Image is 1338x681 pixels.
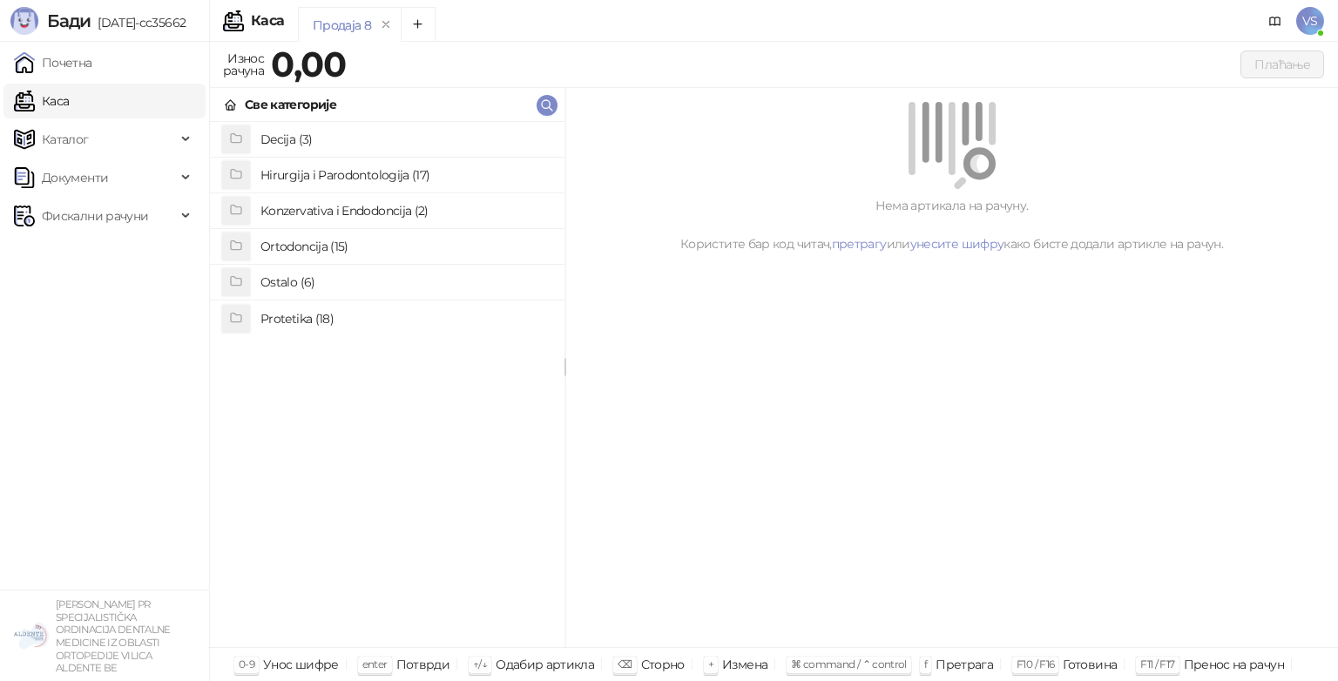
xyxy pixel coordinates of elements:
[832,236,887,252] a: претрагу
[14,84,69,118] a: Каса
[251,14,284,28] div: Каса
[42,160,108,195] span: Документи
[1296,7,1324,35] span: VS
[375,17,397,32] button: remove
[1261,7,1289,35] a: Документација
[362,657,388,671] span: enter
[14,45,92,80] a: Почетна
[91,15,186,30] span: [DATE]-cc35662
[1140,657,1174,671] span: F11 / F17
[245,95,336,114] div: Све категорије
[14,618,49,653] img: 64x64-companyLogo-5147c2c0-45e4-4f6f-934a-c50ed2e74707.png
[1184,653,1284,676] div: Пренос на рачун
[401,7,436,42] button: Add tab
[47,10,91,31] span: Бади
[220,47,267,82] div: Износ рачуна
[1017,657,1054,671] span: F10 / F16
[618,657,632,671] span: ⌫
[936,653,993,676] div: Претрага
[42,122,89,157] span: Каталог
[239,657,254,671] span: 0-9
[910,236,1004,252] a: унесите шифру
[260,268,551,296] h4: Ostalo (6)
[260,161,551,189] h4: Hirurgija i Parodontologija (17)
[708,657,713,671] span: +
[260,125,551,153] h4: Decija (3)
[496,653,594,676] div: Одабир артикла
[473,657,487,671] span: ↑/↓
[313,16,371,35] div: Продаја 8
[722,653,767,676] div: Измена
[1063,653,1117,676] div: Готовина
[42,199,148,233] span: Фискални рачуни
[260,233,551,260] h4: Ortodoncija (15)
[10,7,38,35] img: Logo
[924,657,927,671] span: f
[1240,51,1324,78] button: Плаћање
[791,657,907,671] span: ⌘ command / ⌃ control
[396,653,450,676] div: Потврди
[586,196,1317,253] div: Нема артикала на рачуну. Користите бар код читач, или како бисте додали артикле на рачун.
[56,598,171,674] small: [PERSON_NAME] PR SPECIJALISTIČKA ORDINACIJA DENTALNE MEDICINE IZ OBLASTI ORTOPEDIJE VILICA ALDENT...
[641,653,685,676] div: Сторно
[260,197,551,225] h4: Konzervativa i Endodoncija (2)
[271,43,346,85] strong: 0,00
[210,122,564,647] div: grid
[260,305,551,333] h4: Protetika (18)
[263,653,339,676] div: Унос шифре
